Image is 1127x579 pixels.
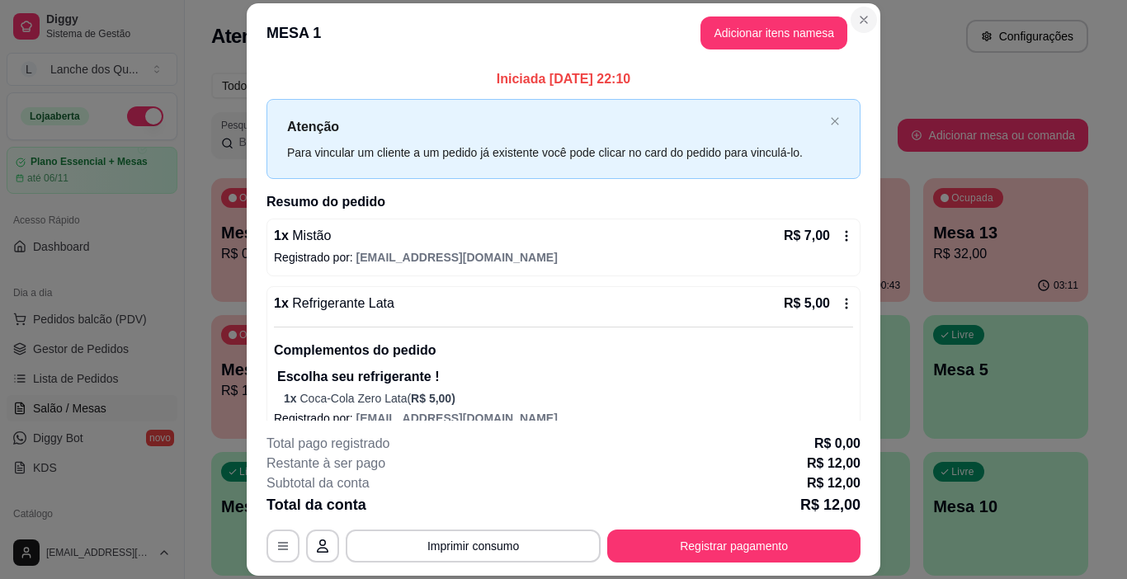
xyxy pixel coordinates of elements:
[356,251,558,264] span: [EMAIL_ADDRESS][DOMAIN_NAME]
[274,249,853,266] p: Registrado por:
[607,530,861,563] button: Registrar pagamento
[814,434,861,454] p: R$ 0,00
[274,410,853,426] p: Registrado por:
[851,7,877,33] button: Close
[807,454,861,473] p: R$ 12,00
[807,473,861,493] p: R$ 12,00
[266,69,861,89] p: Iniciada [DATE] 22:10
[274,226,331,246] p: 1 x
[346,530,601,563] button: Imprimir consumo
[284,390,853,407] p: Coca-Cola Zero Lata (
[266,473,370,493] p: Subtotal da conta
[266,434,389,454] p: Total pago registrado
[356,412,558,425] span: [EMAIL_ADDRESS][DOMAIN_NAME]
[700,16,847,49] button: Adicionar itens namesa
[247,3,880,63] header: MESA 1
[411,392,455,405] span: R$ 5,00 )
[274,294,394,313] p: 1 x
[277,367,853,387] p: Escolha seu refrigerante !
[784,294,830,313] p: R$ 5,00
[266,192,861,212] h2: Resumo do pedido
[274,341,853,360] p: Complementos do pedido
[784,226,830,246] p: R$ 7,00
[266,454,385,473] p: Restante à ser pago
[830,116,840,126] span: close
[289,296,394,310] span: Refrigerante Lata
[289,228,332,242] span: Mistão
[287,144,823,162] div: Para vincular um cliente a um pedido já existente você pode clicar no card do pedido para vinculá...
[284,392,299,405] span: 1 x
[800,493,861,516] p: R$ 12,00
[287,116,823,137] p: Atenção
[830,116,840,127] button: close
[266,493,366,516] p: Total da conta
